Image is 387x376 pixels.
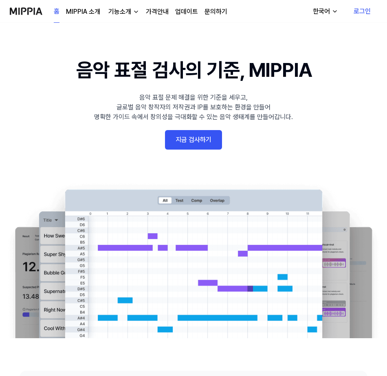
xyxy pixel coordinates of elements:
a: 문의하기 [204,7,227,17]
a: 가격안내 [146,7,169,17]
div: 기능소개 [107,7,133,17]
button: 기능소개 [107,7,139,17]
img: down [133,9,139,15]
a: 업데이트 [175,7,198,17]
a: MIPPIA 소개 [66,7,100,17]
a: 홈 [54,0,59,23]
button: 한국어 [306,3,343,20]
a: 지금 검사하기 [165,130,222,150]
div: 한국어 [311,7,332,16]
h1: 음악 표절 검사의 기준, MIPPIA [76,55,311,85]
div: 음악 표절 문제 해결을 위한 기준을 세우고, 글로벌 음악 창작자의 저작권과 IP를 보호하는 환경을 만들어 명확한 가이드 속에서 창의성을 극대화할 수 있는 음악 생태계를 만들어... [94,93,293,122]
